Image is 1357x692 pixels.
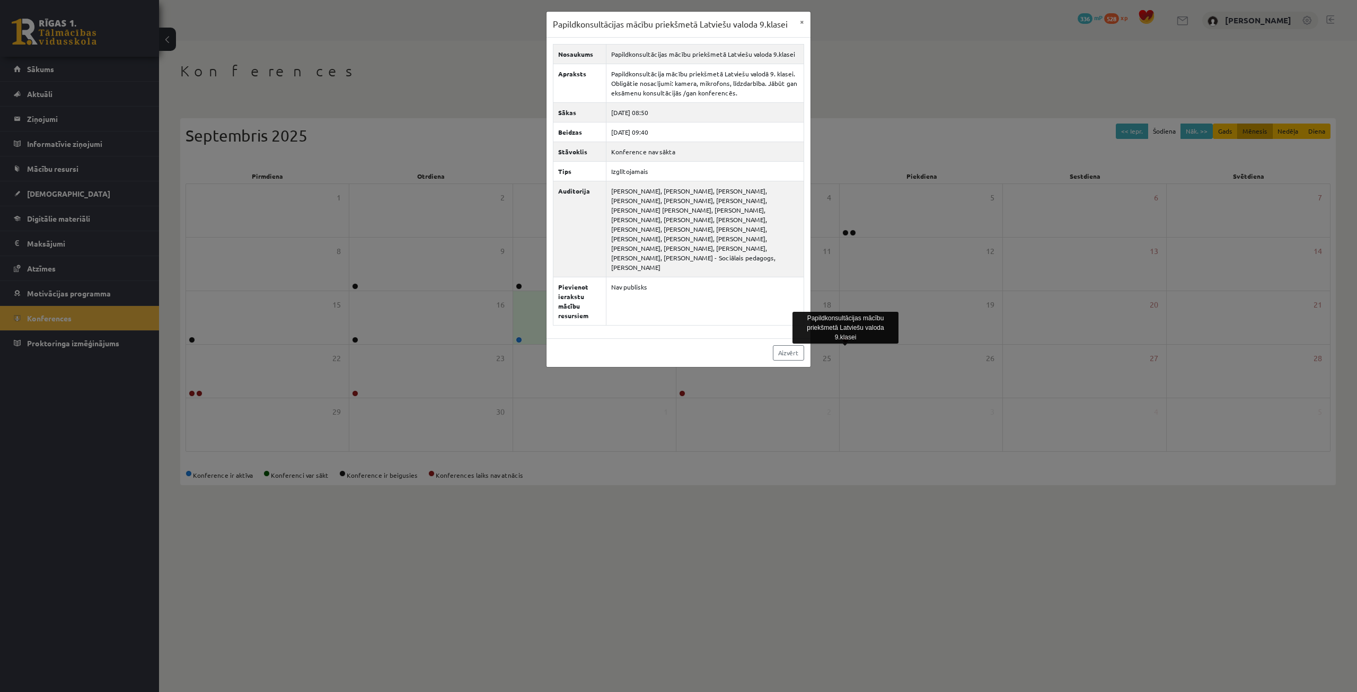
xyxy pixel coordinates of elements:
[553,122,606,142] th: Beidzas
[553,142,606,161] th: Stāvoklis
[553,64,606,102] th: Apraksts
[553,18,788,31] h3: Papildkonsultācijas mācību priekšmetā Latviešu valoda 9.klasei
[792,312,898,344] div: Papildkonsultācijas mācību priekšmetā Latviešu valoda 9.klasei
[606,44,804,64] td: Papildkonsultācijas mācību priekšmetā Latviešu valoda 9.klasei
[606,142,804,161] td: Konference nav sākta
[606,161,804,181] td: Izglītojamais
[606,64,804,102] td: Papildkonsultācija mācību priekšmetā Latviešu valodā 9. klasei. Obligātie nosacījumi: kamera, mik...
[773,345,804,361] a: Aizvērt
[606,122,804,142] td: [DATE] 09:40
[553,277,606,325] th: Pievienot ierakstu mācību resursiem
[553,102,606,122] th: Sākas
[794,12,810,32] button: ×
[553,161,606,181] th: Tips
[553,181,606,277] th: Auditorija
[606,102,804,122] td: [DATE] 08:50
[553,44,606,64] th: Nosaukums
[606,277,804,325] td: Nav publisks
[606,181,804,277] td: [PERSON_NAME], [PERSON_NAME], [PERSON_NAME], [PERSON_NAME], [PERSON_NAME], [PERSON_NAME], [PERSON...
